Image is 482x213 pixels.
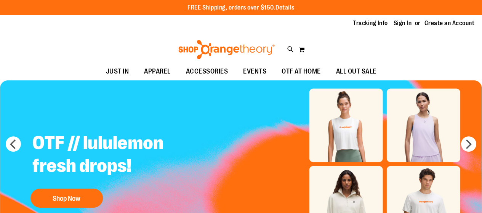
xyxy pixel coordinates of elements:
a: JUST IN [98,63,137,80]
a: OTF AT HOME [274,63,328,80]
span: OTF AT HOME [282,63,321,80]
span: EVENTS [243,63,266,80]
span: ALL OUT SALE [336,63,376,80]
button: Shop Now [30,189,103,208]
span: JUST IN [106,63,129,80]
a: EVENTS [235,63,274,80]
p: FREE Shipping, orders over $150. [187,3,295,12]
a: Create an Account [424,19,475,27]
button: next [461,136,476,152]
h2: OTF // lululemon fresh drops! [27,126,216,185]
span: ACCESSORIES [186,63,228,80]
a: Details [275,4,295,11]
span: APPAREL [144,63,171,80]
img: Shop Orangetheory [177,40,276,59]
a: APPAREL [136,63,178,80]
a: ACCESSORIES [178,63,236,80]
a: ALL OUT SALE [328,63,384,80]
button: prev [6,136,21,152]
a: Sign In [394,19,412,27]
a: Tracking Info [353,19,388,27]
a: OTF // lululemon fresh drops! Shop Now [27,126,216,211]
